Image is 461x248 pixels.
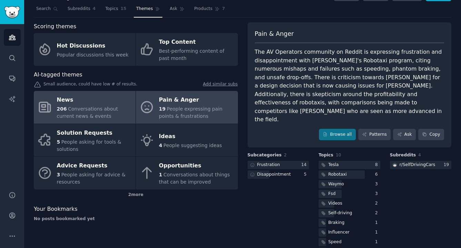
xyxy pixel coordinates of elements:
[159,161,234,172] div: Opportunities
[203,81,238,89] a: Add similar subs
[34,33,136,66] a: Hot DiscussionsPopular discussions this week
[328,181,344,187] div: Waymo
[358,129,391,141] a: Patterns
[319,129,356,141] a: Browse all
[328,229,349,236] div: Influencer
[34,71,82,79] span: AI-tagged themes
[159,172,162,177] span: 1
[319,161,380,169] a: Tesla8
[57,139,60,145] span: 5
[57,40,129,51] div: Hot Discussions
[170,6,177,12] span: Ask
[328,162,339,168] div: Tesla
[301,162,309,168] div: 14
[159,106,166,112] span: 19
[319,152,333,158] span: Topics
[336,153,341,157] span: 10
[192,3,227,18] a: Products7
[65,3,98,18] a: Subreddits4
[390,152,416,158] span: Subreddits
[159,95,234,106] div: Pain & Anger
[136,91,238,124] a: Pain & Anger19People expressing pain points & frustrations
[57,172,126,185] span: People asking for advice & resources
[319,180,380,189] a: Waymo3
[159,48,224,61] span: Best-performing content of past month
[328,191,335,197] div: Fsd
[284,153,287,157] span: 2
[375,239,380,245] div: 1
[34,81,238,89] div: Small audience, could have low # of results.
[319,209,380,218] a: Self-driving2
[36,6,51,12] span: Search
[393,129,416,141] a: Ask
[34,124,136,157] a: Solution Requests5People asking for tools & solutions
[248,170,309,179] a: Disappointment5
[34,189,238,200] div: 2 more
[136,6,153,12] span: Themes
[328,172,347,178] div: Robotaxi
[328,200,342,207] div: Videos
[57,95,132,106] div: News
[103,3,129,18] a: Topics15
[319,190,380,198] a: Fsd3
[319,238,380,247] a: Speed1
[57,127,132,138] div: Solution Requests
[257,172,291,178] div: Disappointment
[159,106,222,119] span: People expressing pain points & frustrations
[34,216,238,222] div: No posts bookmarked yet
[375,220,380,226] div: 1
[134,3,163,18] a: Themes
[121,6,127,12] span: 15
[57,106,118,119] span: Conversations about current news & events
[34,3,60,18] a: Search
[222,6,225,12] span: 7
[136,33,238,66] a: Top ContentBest-performing content of past month
[105,6,118,12] span: Topics
[375,210,380,216] div: 2
[304,172,309,178] div: 5
[255,30,294,38] span: Pain & Anger
[159,143,162,148] span: 4
[159,131,222,142] div: Ideas
[57,52,129,58] span: Popular discussions this week
[136,124,238,157] a: Ideas4People suggesting ideas
[34,205,78,214] span: Your Bookmarks
[159,37,234,48] div: Top Content
[57,161,132,172] div: Advice Requests
[136,157,238,189] a: Opportunities1Conversations about things that can be improved
[194,6,212,12] span: Products
[375,181,380,187] div: 3
[400,162,435,168] div: r/ SelfDrivingCars
[328,210,352,216] div: Self-driving
[375,229,380,236] div: 1
[255,48,444,124] div: The AV Operators community on Reddit is expressing frustration and disappointment with [PERSON_NA...
[375,162,380,168] div: 8
[319,199,380,208] a: Videos2
[4,6,20,18] img: GummySearch logo
[57,172,60,177] span: 3
[375,200,380,207] div: 2
[392,163,397,167] img: SelfDrivingCars
[418,153,421,157] span: 4
[375,191,380,197] div: 3
[319,228,380,237] a: Influencer1
[443,162,451,168] div: 19
[328,239,341,245] div: Speed
[257,162,280,168] div: Frustration
[159,172,230,185] span: Conversations about things that can be improved
[167,3,187,18] a: Ask
[34,22,76,31] span: Scoring themes
[248,161,309,169] a: Frustration14
[68,6,90,12] span: Subreddits
[375,172,380,178] div: 6
[34,157,136,189] a: Advice Requests3People asking for advice & resources
[34,91,136,124] a: News206Conversations about current news & events
[57,139,121,152] span: People asking for tools & solutions
[163,143,222,148] span: People suggesting ideas
[93,6,96,12] span: 4
[418,129,444,141] button: Copy
[319,170,380,179] a: Robotaxi6
[248,152,282,158] span: Subcategories
[390,161,452,169] a: SelfDrivingCarsr/SelfDrivingCars19
[319,219,380,227] a: Braking1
